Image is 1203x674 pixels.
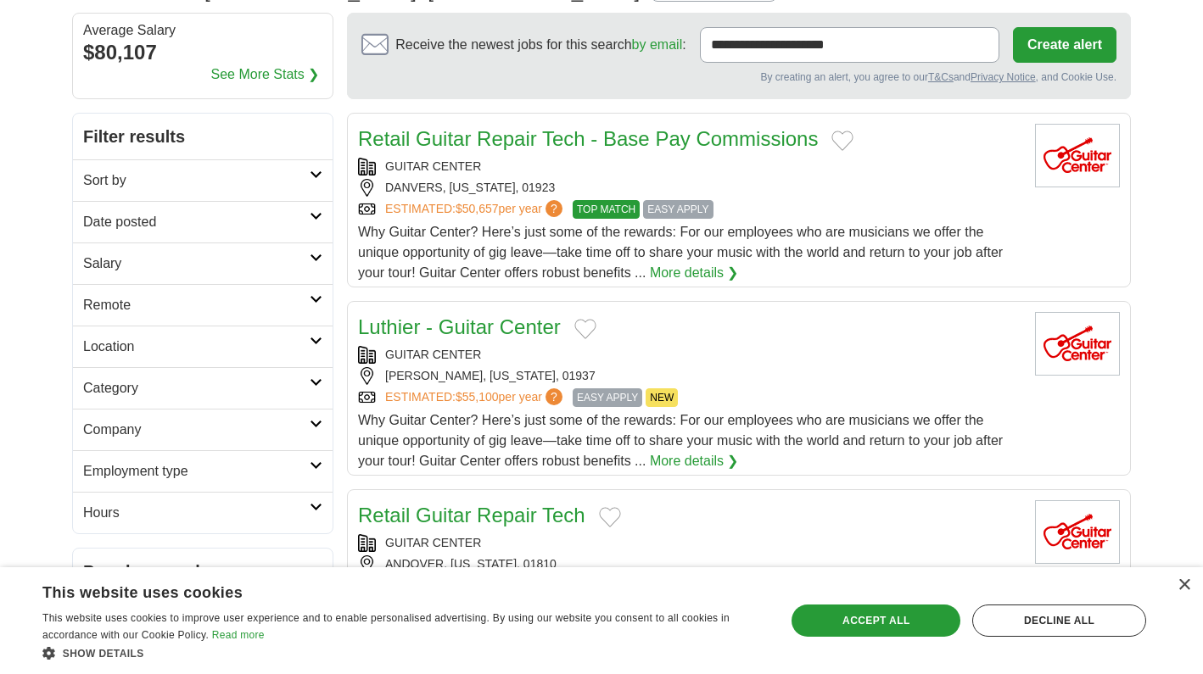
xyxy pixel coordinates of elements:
a: Category [73,367,333,409]
div: [PERSON_NAME], [US_STATE], 01937 [358,367,1021,385]
button: Create alert [1013,27,1116,63]
a: Retail Guitar Repair Tech - Base Pay Commissions [358,127,818,150]
h2: Filter results [73,114,333,159]
span: ? [546,388,562,405]
a: Employment type [73,450,333,492]
span: NEW [646,388,678,407]
div: $80,107 [83,37,322,68]
a: Read more, opens a new window [212,629,265,641]
a: ESTIMATED:$50,657per year? [385,200,566,219]
span: This website uses cookies to improve user experience and to enable personalised advertising. By u... [42,612,730,641]
h2: Remote [83,295,310,315]
span: TOP MATCH [573,200,640,219]
h2: Employment type [83,461,310,482]
a: Location [73,326,333,367]
a: Retail Guitar Repair Tech [358,504,585,526]
span: $50,657 [456,202,499,215]
img: Guitar Center logo [1035,312,1120,376]
span: Why Guitar Center? Here’s just some of the rewards: For our employees who are musicians we offer ... [358,413,1003,468]
h2: Location [83,337,310,357]
button: Add to favorite jobs [599,507,621,527]
a: More details ❯ [650,263,739,283]
button: Add to favorite jobs [574,319,596,339]
img: Guitar Center logo [1035,500,1120,564]
span: Show details [63,648,144,660]
div: Decline all [972,604,1146,637]
a: Remote [73,284,333,326]
span: EASY APPLY [573,388,642,407]
span: $55,100 [456,390,499,404]
div: Show details [42,644,764,661]
div: Close [1178,579,1190,592]
a: T&Cs [928,71,954,83]
span: ? [546,200,562,217]
a: GUITAR CENTER [385,536,481,549]
h2: Salary [83,253,310,274]
h2: Company [83,420,310,440]
span: Receive the newest jobs for this search : [395,35,685,55]
span: Why Guitar Center? Here’s just some of the rewards: For our employees who are musicians we offer ... [358,225,1003,280]
h2: Sort by [83,170,310,191]
span: EASY APPLY [643,200,713,219]
a: by email [632,37,683,52]
h2: Category [83,378,310,398]
div: By creating an alert, you agree to our and , and Cookie Use. [361,70,1116,85]
a: Luthier - Guitar Center [358,315,561,338]
a: Salary [73,242,333,284]
h2: Date posted [83,212,310,232]
h2: Popular searches [83,559,322,584]
h2: Hours [83,503,310,523]
a: Date posted [73,201,333,242]
button: Add to favorite jobs [831,131,853,151]
img: Guitar Center logo [1035,124,1120,187]
a: GUITAR CENTER [385,159,481,173]
a: Hours [73,492,333,533]
div: Accept all [792,604,960,637]
div: This website uses cookies [42,577,721,603]
a: Privacy Notice [971,71,1036,83]
a: More details ❯ [650,451,739,471]
a: Company [73,409,333,450]
div: Average Salary [83,24,322,37]
a: ESTIMATED:$55,100per year? [385,388,566,407]
a: GUITAR CENTER [385,348,481,361]
div: ANDOVER, [US_STATE], 01810 [358,555,1021,573]
div: DANVERS, [US_STATE], 01923 [358,179,1021,197]
a: See More Stats ❯ [211,64,320,85]
a: Sort by [73,159,333,201]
